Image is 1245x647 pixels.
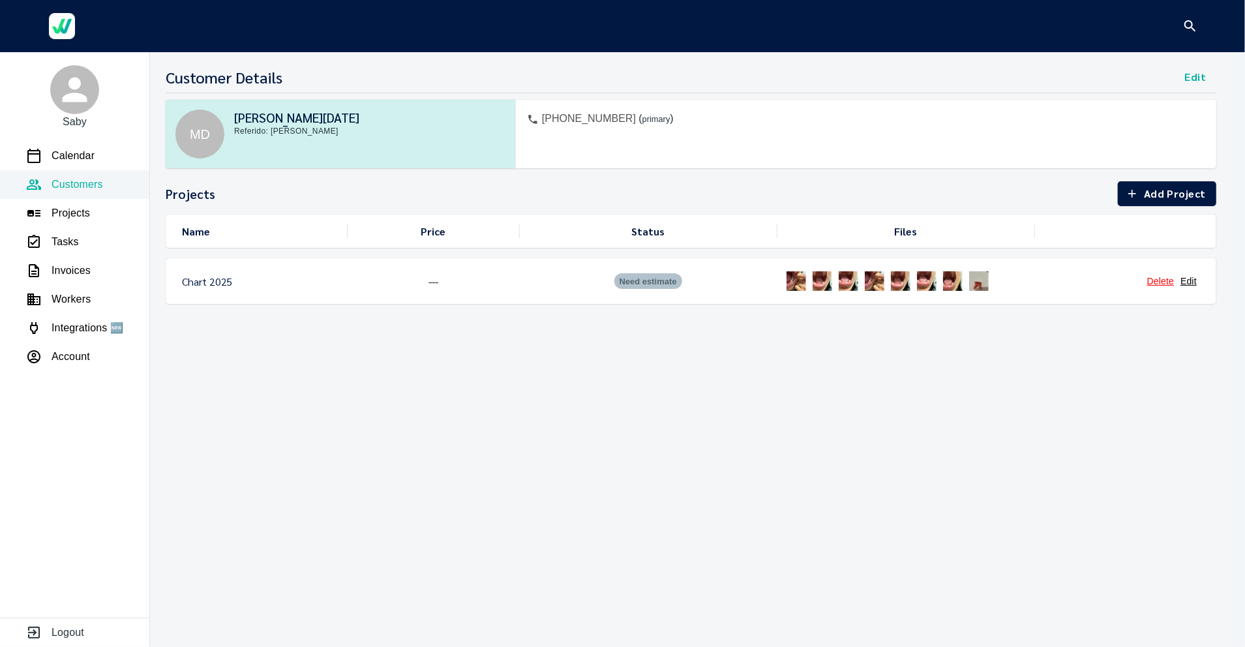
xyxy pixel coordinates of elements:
[783,268,809,294] img: IMG_1005-1747666212108.jpeg
[166,68,282,86] h3: Customer Details
[26,205,90,221] a: Projects
[895,224,918,238] h5: Files
[809,268,835,294] img: IMG_1006-1747666212102.jpeg
[542,113,636,124] a: [PHONE_NUMBER]
[862,268,888,294] img: IMG_1005-1747666212108.jpeg
[1180,276,1197,286] a: Edit
[26,148,95,164] a: Calendar
[888,268,914,294] img: IMG_1006-1747666212102.jpeg
[914,268,940,294] img: IMG_1007-1747666212099.jpeg
[52,292,91,307] p: Workers
[182,275,233,288] a: Chart 2025
[1118,181,1216,206] a: Add Project
[26,234,79,250] a: Tasks
[52,177,103,192] p: Customers
[52,625,84,640] p: Logout
[1147,276,1174,286] a: Delete
[966,268,992,294] img: IMG_1008-1747666212105.jpeg
[835,268,862,294] img: IMG_1007-1747666212099.jpeg
[26,292,91,307] a: Workers
[26,349,90,365] a: Account
[234,110,506,125] h4: [PERSON_NAME][DATE]
[49,13,75,39] img: Werkgo Logo
[52,205,90,221] p: Projects
[52,320,123,336] p: Integrations 🆕
[421,224,445,238] h5: Price
[166,186,215,202] h4: Projects
[234,125,506,138] span: Referido: [PERSON_NAME]
[52,148,95,164] p: Calendar
[636,113,674,124] span: ( )
[26,263,91,278] a: Invoices
[175,110,224,158] div: MD
[52,234,79,250] p: Tasks
[428,275,438,288] h5: ---
[26,177,103,192] a: Customers
[614,275,682,288] span: Need estimate
[631,224,665,238] h5: Status
[1175,68,1216,86] button: Edit
[940,268,966,294] img: IMG_1004-1747666212113.jpeg
[52,263,91,278] p: Invoices
[26,320,123,336] a: Integrations 🆕
[39,7,85,46] a: Werkgo Logo
[1128,185,1206,203] span: Add Project
[63,114,87,130] p: Saby
[52,349,90,365] p: Account
[182,224,210,238] h5: Name
[642,114,670,124] small: primary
